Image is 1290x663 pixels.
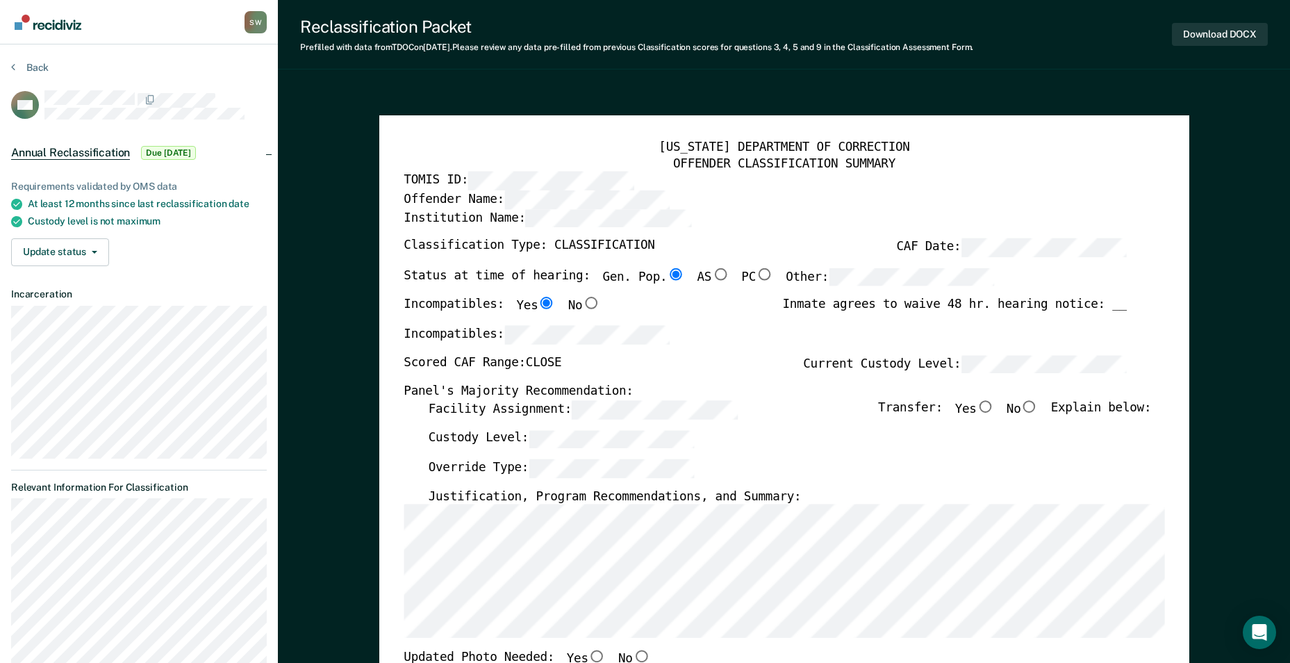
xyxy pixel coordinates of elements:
[782,297,1126,326] div: Inmate agrees to waive 48 hr. hearing notice: __
[428,489,801,505] label: Justification, Program Recommendations, and Summary:
[404,238,654,257] label: Classification Type: CLASSIFICATION
[1020,400,1039,413] input: No
[976,400,994,413] input: Yes
[28,215,267,227] div: Custody level is not
[404,326,670,345] label: Incompatibles:
[1007,400,1039,419] label: No
[961,355,1126,374] input: Current Custody Level:
[404,190,670,209] label: Offender Name:
[245,11,267,33] button: Profile dropdown button
[632,650,650,663] input: No
[11,288,267,300] dt: Incarceration
[538,297,556,310] input: Yes
[954,400,993,419] label: Yes
[786,268,994,287] label: Other:
[516,297,555,315] label: Yes
[711,268,729,281] input: AS
[697,268,729,287] label: AS
[117,215,160,227] span: maximum
[11,181,267,193] div: Requirements validated by OMS data
[15,15,81,30] img: Recidiviz
[1243,616,1276,649] div: Open Intercom Messenger
[529,430,694,449] input: Custody Level:
[756,268,774,281] input: PC
[404,140,1164,156] div: [US_STATE] DEPARTMENT OF CORRECTION
[602,268,684,287] label: Gen. Pop.
[568,297,599,315] label: No
[300,17,973,37] div: Reclassification Packet
[829,268,994,287] input: Other:
[404,209,691,228] label: Institution Name:
[245,11,267,33] div: S W
[667,268,685,281] input: Gen. Pop.
[11,238,109,266] button: Update status
[404,268,994,297] div: Status at time of hearing:
[300,42,973,52] div: Prefilled with data from TDOC on [DATE] . Please review any data pre-filled from previous Classif...
[404,297,600,326] div: Incompatibles:
[803,355,1127,374] label: Current Custody Level:
[896,238,1126,257] label: CAF Date:
[582,297,600,310] input: No
[404,384,1127,400] div: Panel's Majority Recommendation:
[526,209,691,228] input: Institution Name:
[11,482,267,493] dt: Relevant Information For Classification
[878,400,1151,429] div: Transfer: Explain below:
[428,400,737,419] label: Facility Assignment:
[428,430,694,449] label: Custody Level:
[404,156,1164,172] div: OFFENDER CLASSIFICATION SUMMARY
[741,268,773,287] label: PC
[11,146,130,160] span: Annual Reclassification
[11,61,49,74] button: Back
[1172,23,1268,46] button: Download DOCX
[428,459,694,478] label: Override Type:
[229,198,249,209] span: date
[468,172,634,190] input: TOMIS ID:
[588,650,606,663] input: Yes
[504,326,670,345] input: Incompatibles:
[404,355,561,374] label: Scored CAF Range: CLOSE
[504,190,670,209] input: Offender Name:
[961,238,1126,257] input: CAF Date:
[404,172,634,190] label: TOMIS ID:
[141,146,196,160] span: Due [DATE]
[529,459,694,478] input: Override Type:
[572,400,737,419] input: Facility Assignment:
[28,198,267,210] div: At least 12 months since last reclassification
